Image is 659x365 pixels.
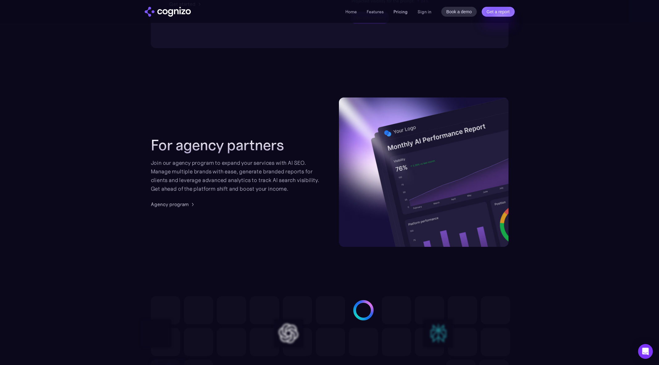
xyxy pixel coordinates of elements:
[638,344,653,359] div: Open Intercom Messenger
[482,7,515,17] a: Get a report
[151,136,320,154] h2: For agency partners
[441,7,477,17] a: Book a demo
[151,159,320,193] div: Join our agency program to expand your services with AI SEO. Manage multiple brands with ease, ge...
[151,201,189,208] div: Agency program
[145,7,191,17] a: home
[367,9,384,15] a: Features
[418,8,431,15] a: Sign in
[393,9,408,15] a: Pricing
[151,201,196,208] a: Agency program
[345,9,357,15] a: Home
[145,7,191,17] img: cognizo logo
